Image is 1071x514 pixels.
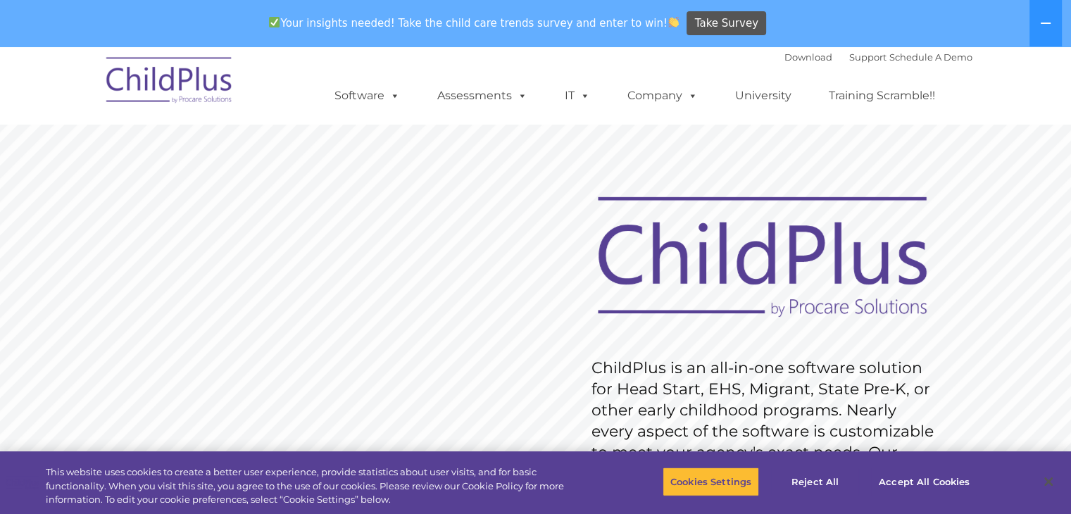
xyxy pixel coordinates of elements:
[1033,466,1064,497] button: Close
[99,47,240,118] img: ChildPlus by Procare Solutions
[613,82,712,110] a: Company
[46,465,589,507] div: This website uses cookies to create a better user experience, provide statistics about user visit...
[871,467,977,496] button: Accept All Cookies
[784,51,972,63] font: |
[320,82,414,110] a: Software
[849,51,887,63] a: Support
[551,82,604,110] a: IT
[771,467,859,496] button: Reject All
[423,82,541,110] a: Assessments
[269,17,280,27] img: ✅
[784,51,832,63] a: Download
[815,82,949,110] a: Training Scramble!!
[889,51,972,63] a: Schedule A Demo
[668,17,679,27] img: 👏
[721,82,806,110] a: University
[695,11,758,36] span: Take Survey
[687,11,766,36] a: Take Survey
[663,467,759,496] button: Cookies Settings
[263,9,685,37] span: Your insights needed! Take the child care trends survey and enter to win!
[591,358,941,506] rs-layer: ChildPlus is an all-in-one software solution for Head Start, EHS, Migrant, State Pre-K, or other ...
